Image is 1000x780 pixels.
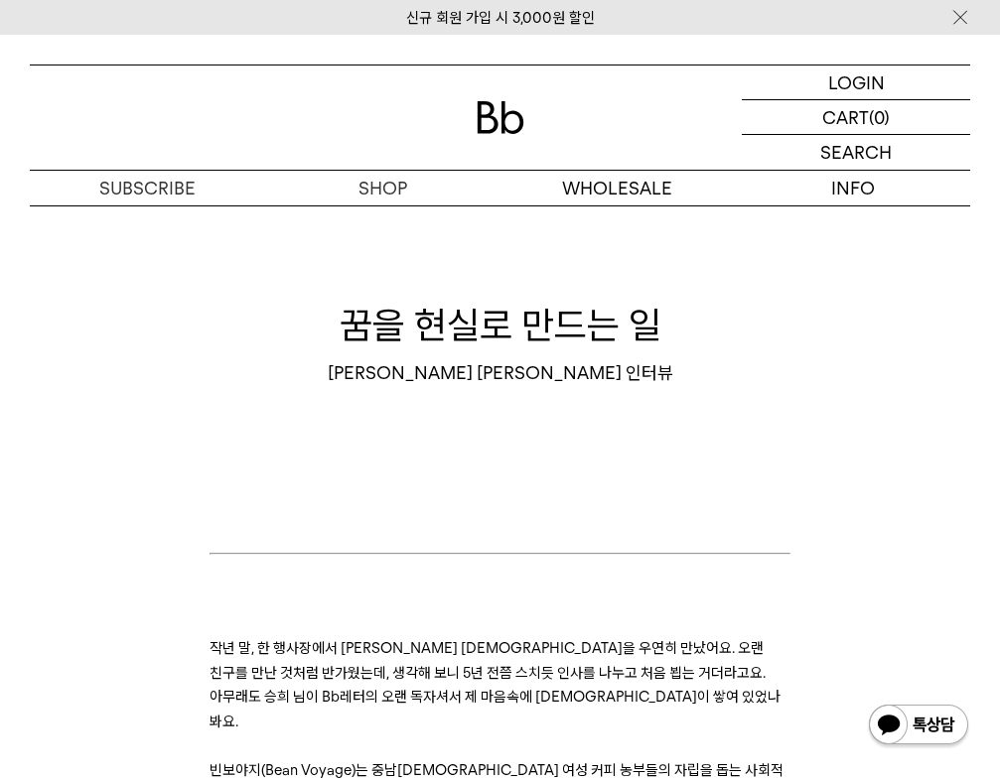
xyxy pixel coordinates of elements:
img: 로고 [477,101,524,134]
p: LOGIN [828,65,885,99]
a: SHOP [265,171,500,205]
p: (0) [869,100,890,134]
p: WHOLESALE [500,171,736,205]
a: CART (0) [742,100,970,135]
a: 도매 서비스 [500,206,736,240]
a: LOGIN [742,65,970,100]
div: [PERSON_NAME] [PERSON_NAME] 인터뷰 [30,361,970,385]
span: 작년 말, 한 행사장에서 [PERSON_NAME] [DEMOGRAPHIC_DATA]을 우연히 만났어요. 오랜 친구를 만난 것처럼 반가웠는데, 생각해 보니 5년 전쯤 스치듯 인... [210,639,781,729]
img: 카카오톡 채널 1:1 채팅 버튼 [867,703,970,750]
p: CART [822,100,869,134]
h1: 꿈을 현실로 만드는 일 [30,299,970,351]
a: 신규 회원 가입 시 3,000원 할인 [406,9,595,27]
a: SUBSCRIBE [30,171,265,205]
p: INFO [735,171,970,205]
p: SEARCH [820,135,892,170]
